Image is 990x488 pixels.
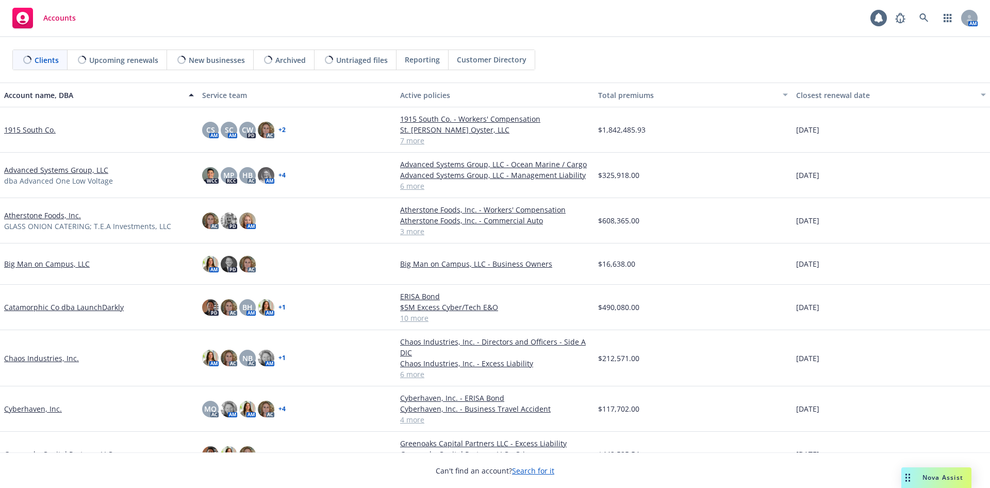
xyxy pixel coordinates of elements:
[278,172,286,178] a: + 4
[8,4,80,32] a: Accounts
[598,302,639,313] span: $490,080.00
[4,165,108,175] a: Advanced Systems Group, LLC
[221,350,237,366] img: photo
[242,302,253,313] span: BH
[221,213,237,229] img: photo
[901,467,914,488] div: Drag to move
[436,465,554,476] span: Can't find an account?
[796,302,819,313] span: [DATE]
[258,122,274,138] img: photo
[4,258,90,269] a: Big Man on Campus, LLC
[202,167,219,184] img: photo
[278,304,286,311] a: + 1
[400,113,590,124] a: 1915 South Co. - Workers' Compensation
[221,401,237,417] img: photo
[202,213,219,229] img: photo
[796,403,819,414] span: [DATE]
[202,90,392,101] div: Service team
[457,54,526,65] span: Customer Directory
[258,167,274,184] img: photo
[598,124,646,135] span: $1,842,485.93
[258,350,274,366] img: photo
[278,406,286,412] a: + 4
[202,350,219,366] img: photo
[4,302,124,313] a: Catamorphic Co dba LaunchDarkly
[225,124,234,135] span: SC
[400,159,590,170] a: Advanced Systems Group, LLC - Ocean Marine / Cargo
[89,55,158,66] span: Upcoming renewals
[239,446,256,463] img: photo
[400,393,590,403] a: Cyberhaven, Inc. - ERISA Bond
[400,258,590,269] a: Big Man on Campus, LLC - Business Owners
[796,449,819,460] span: [DATE]
[4,221,171,232] span: GLASS ONION CATERING; T.E.A Investments, LLC
[598,215,639,226] span: $608,365.00
[4,175,113,186] span: dba Advanced One Low Voltage
[400,336,590,358] a: Chaos Industries, Inc. - Directors and Officers - Side A DIC
[4,449,112,460] a: Greenoaks Capital Partners LLC
[796,353,819,364] span: [DATE]
[4,353,79,364] a: Chaos Industries, Inc.
[202,299,219,316] img: photo
[400,403,590,414] a: Cyberhaven, Inc. - Business Travel Accident
[796,170,819,181] span: [DATE]
[242,353,253,364] span: NB
[400,215,590,226] a: Atherstone Foods, Inc. - Commercial Auto
[890,8,911,28] a: Report a Bug
[206,124,215,135] span: CS
[4,90,183,101] div: Account name, DBA
[400,135,590,146] a: 7 more
[204,403,217,414] span: MQ
[937,8,958,28] a: Switch app
[400,291,590,302] a: ERISA Bond
[239,401,256,417] img: photo
[239,256,256,272] img: photo
[796,215,819,226] span: [DATE]
[400,302,590,313] a: $5M Excess Cyber/Tech E&O
[278,127,286,133] a: + 2
[792,83,990,107] button: Closest renewal date
[400,226,590,237] a: 3 more
[275,55,306,66] span: Archived
[512,466,554,476] a: Search for it
[242,124,253,135] span: CW
[223,170,235,181] span: MP
[796,258,819,269] span: [DATE]
[598,258,635,269] span: $16,638.00
[35,55,59,66] span: Clients
[258,299,274,316] img: photo
[400,449,590,460] a: Greenoaks Capital Partners LLC - Crime
[198,83,396,107] button: Service team
[4,403,62,414] a: Cyberhaven, Inc.
[400,170,590,181] a: Advanced Systems Group, LLC - Management Liability
[400,414,590,425] a: 4 more
[400,438,590,449] a: Greenoaks Capital Partners LLC - Excess Liability
[400,204,590,215] a: Atherstone Foods, Inc. - Workers' Compensation
[901,467,971,488] button: Nova Assist
[4,124,56,135] a: 1915 South Co.
[221,256,237,272] img: photo
[400,124,590,135] a: St. [PERSON_NAME] Oyster, LLC
[258,401,274,417] img: photo
[221,446,237,463] img: photo
[796,124,819,135] span: [DATE]
[598,170,639,181] span: $325,918.00
[221,299,237,316] img: photo
[922,473,963,482] span: Nova Assist
[598,90,777,101] div: Total premiums
[400,369,590,380] a: 6 more
[43,14,76,22] span: Accounts
[239,213,256,229] img: photo
[400,90,590,101] div: Active policies
[242,170,253,181] span: HB
[598,403,639,414] span: $117,702.00
[202,256,219,272] img: photo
